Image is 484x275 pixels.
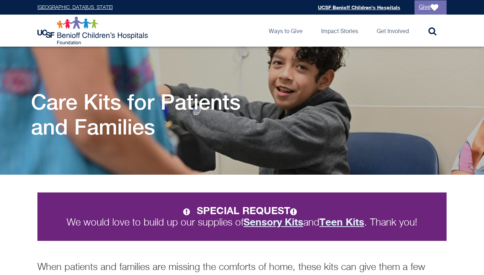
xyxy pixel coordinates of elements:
a: Get Involved [371,15,415,47]
h1: Care Kits for Patients and Families [31,89,273,139]
a: Impact Stories [315,15,364,47]
a: Sensory Kits [243,218,303,228]
img: Logo for UCSF Benioff Children's Hospitals Foundation [37,16,150,45]
a: UCSF Benioff Children's Hospitals [318,4,400,10]
p: We would love to build up our supplies of and . Thank you! [50,205,434,228]
a: Give [415,0,447,15]
a: [GEOGRAPHIC_DATA][US_STATE] [37,5,113,10]
strong: SPECIAL REQUEST [197,205,301,216]
strong: Sensory Kits [243,216,303,228]
strong: Teen Kits [319,216,364,228]
a: Ways to Give [263,15,308,47]
a: Teen Kits [319,218,364,228]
